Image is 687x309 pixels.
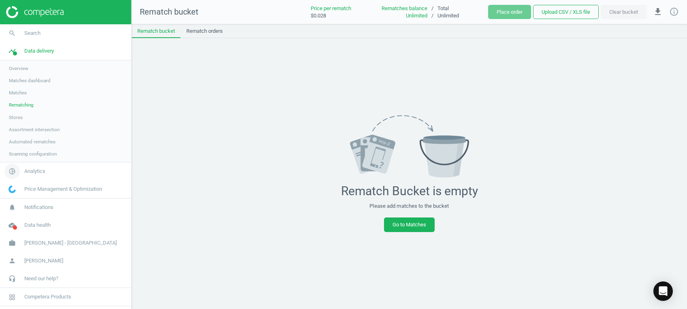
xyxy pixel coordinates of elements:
[341,184,478,198] div: Rematch Bucket is empty
[24,204,53,211] span: Notifications
[24,275,58,282] span: Need our help?
[4,43,20,59] i: timeline
[653,281,673,301] div: Open Intercom Messenger
[24,185,102,193] span: Price Management & Optimization
[437,12,488,19] div: Unlimited
[9,65,28,72] span: Overview
[4,217,20,233] i: cloud_done
[9,90,27,96] span: Matches
[4,235,20,251] i: work
[350,115,469,178] img: svg+xml;base64,PHN2ZyB4bWxucz0iaHR0cDovL3d3dy53My5vcmcvMjAwMC9zdmciIHZpZXdCb3g9IjAgMCAxNjAuMDggOD...
[488,5,531,19] button: Place order
[24,257,63,264] span: [PERSON_NAME]
[6,6,64,18] img: ajHJNr6hYgQAAAAASUVORK5CYII=
[9,102,34,108] span: Rematching
[669,7,679,17] a: info_outline
[9,126,60,133] span: Assortment intersection
[9,151,57,157] span: Scanning configuration
[24,222,51,229] span: Data health
[9,139,55,145] span: Automated rematches
[311,12,367,19] div: $ 0.028
[369,202,449,210] div: Please add matches to the bucket
[367,5,427,12] div: Rematches balance
[311,5,367,12] div: Price per rematch
[9,114,23,121] span: Stores
[4,271,20,286] i: headset_mic
[9,77,51,84] span: Matches dashboard
[181,24,228,38] a: Rematch orders
[4,164,20,179] i: pie_chart_outlined
[427,12,437,19] div: /
[140,7,198,17] span: Rematch bucket
[24,47,54,55] span: Data delivery
[649,2,667,21] button: get_app
[24,30,41,37] span: Search
[533,5,599,19] button: Upload CSV / XLS file
[4,253,20,269] i: person
[132,24,181,38] a: Rematch bucket
[24,168,45,175] span: Analytics
[4,26,20,41] i: search
[4,200,20,215] i: notifications
[367,12,427,19] div: Unlimited
[9,185,16,193] img: wGWNvw8QSZomAAAAABJRU5ErkJggg==
[437,5,488,12] div: Total
[24,293,71,300] span: Competera Products
[384,217,435,232] a: Go to Matches
[601,5,646,19] button: Clear bucket
[24,239,117,247] span: [PERSON_NAME] - [GEOGRAPHIC_DATA]
[653,7,663,17] i: get_app
[427,5,437,12] div: /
